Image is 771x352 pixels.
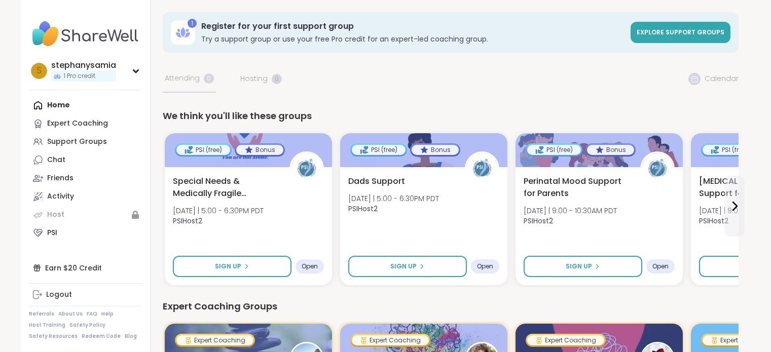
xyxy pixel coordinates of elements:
[201,34,625,44] h3: Try a support group or use your free Pro credit for an expert-led coaching group.
[125,333,137,340] a: Blog
[173,206,264,216] span: [DATE] | 5:00 - 6:30PM PDT
[47,210,64,220] div: Host
[46,290,72,300] div: Logout
[637,28,724,36] span: Explore support groups
[352,145,406,155] div: PSI (free)
[527,145,581,155] div: PSI (free)
[47,228,57,238] div: PSI
[58,310,83,318] a: About Us
[51,60,116,71] div: stephanysamia
[29,169,142,187] a: Friends
[642,153,673,184] img: PSIHost2
[36,64,42,77] span: s
[524,256,642,277] button: Sign Up
[348,193,439,204] span: [DATE] | 5:00 - 6:30PM PDT
[29,333,78,340] a: Safety Resources
[527,335,604,345] div: Expert Coaching
[524,216,553,226] b: PSIHost2
[524,206,617,216] span: [DATE] | 9:00 - 10:30AM PDT
[173,216,202,226] b: PSIHost2
[566,262,592,271] span: Sign Up
[69,322,105,329] a: Safety Policy
[29,206,142,224] a: Host
[201,21,625,32] h3: Register for your first support group
[87,310,97,318] a: FAQ
[176,335,253,345] div: Expert Coaching
[47,191,74,202] div: Activity
[47,119,108,129] div: Expert Coaching
[699,216,728,226] b: PSIHost2
[29,310,54,318] a: Referrals
[163,299,739,314] div: Expert Coaching Groups
[47,137,107,147] div: Support Groups
[29,187,142,206] a: Activity
[29,16,142,52] img: ShareWell Nav Logo
[352,335,429,345] div: Expert Coaching
[348,256,467,277] button: Sign Up
[29,151,142,169] a: Chat
[101,310,114,318] a: Help
[524,175,629,200] span: Perinatal Mood Support for Parents
[390,262,417,271] span: Sign Up
[477,262,493,270] span: Open
[63,72,95,81] span: 1 Pro credit
[291,153,322,184] img: PSIHost2
[163,109,739,123] div: We think you'll like these groups
[176,145,230,155] div: PSI (free)
[302,262,318,270] span: Open
[29,286,142,304] a: Logout
[348,175,405,187] span: Dads Support
[82,333,121,340] a: Redeem Code
[29,114,142,133] a: Expert Coaching
[631,22,730,43] a: Explore support groups
[173,175,278,200] span: Special Needs & Medically Fragile Parenting
[29,322,65,329] a: Host Training
[236,145,283,155] div: Bonus
[652,262,669,270] span: Open
[215,262,241,271] span: Sign Up
[348,204,378,214] b: PSIHost2
[47,173,74,183] div: Friends
[703,145,756,155] div: PSI (free)
[587,145,634,155] div: Bonus
[188,19,197,28] div: 1
[412,145,459,155] div: Bonus
[29,259,142,277] div: Earn $20 Credit
[47,155,65,165] div: Chat
[466,153,498,184] img: PSIHost2
[29,224,142,242] a: PSI
[173,256,291,277] button: Sign Up
[29,133,142,151] a: Support Groups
